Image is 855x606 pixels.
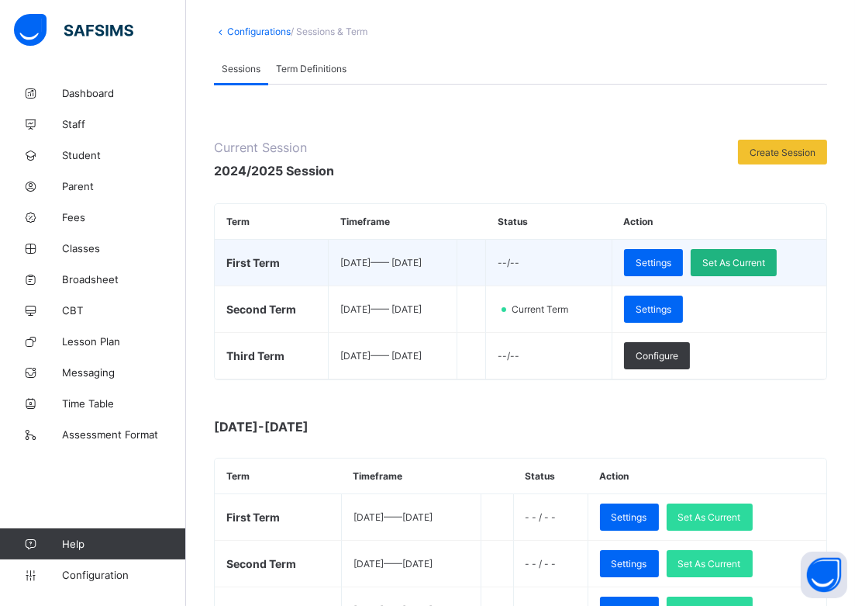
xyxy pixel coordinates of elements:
[636,303,671,315] span: Settings
[62,87,186,99] span: Dashboard
[62,397,186,410] span: Time Table
[588,459,826,494] th: Action
[215,459,341,494] th: Term
[702,257,765,268] span: Set As Current
[510,303,577,315] span: Current Term
[222,63,260,74] span: Sessions
[750,147,815,158] span: Create Session
[62,569,185,581] span: Configuration
[226,256,280,269] span: First Term
[526,558,557,570] span: - - / - -
[678,511,741,523] span: Set As Current
[62,118,186,130] span: Staff
[486,240,612,286] td: --/--
[486,204,612,240] th: Status
[62,180,186,192] span: Parent
[612,511,647,523] span: Settings
[62,273,186,286] span: Broadsheet
[353,558,433,570] span: [DATE] —— [DATE]
[340,303,422,315] span: [DATE] —— [DATE]
[678,558,741,570] span: Set As Current
[226,511,280,524] span: First Term
[62,366,186,379] span: Messaging
[329,204,457,240] th: Timeframe
[636,350,678,362] span: Configure
[526,511,557,523] span: - - / - -
[226,557,296,570] span: Second Term
[291,26,367,37] span: / Sessions & Term
[62,242,186,255] span: Classes
[214,419,524,435] span: [DATE]-[DATE]
[214,140,334,155] span: Current Session
[612,558,647,570] span: Settings
[276,63,346,74] span: Term Definitions
[227,26,291,37] a: Configurations
[215,204,329,240] th: Term
[353,511,433,523] span: [DATE] —— [DATE]
[62,335,186,348] span: Lesson Plan
[513,459,588,494] th: Status
[226,349,284,362] span: Third Term
[62,428,186,441] span: Assessment Format
[612,204,826,240] th: Action
[62,149,186,161] span: Student
[636,257,671,268] span: Settings
[62,538,185,550] span: Help
[486,333,612,379] td: --/--
[340,257,422,268] span: [DATE] —— [DATE]
[801,552,847,598] button: Open asap
[62,304,186,317] span: CBT
[14,14,133,47] img: safsims
[62,211,186,223] span: Fees
[341,459,481,494] th: Timeframe
[226,303,296,316] span: Second Term
[340,350,422,362] span: [DATE] —— [DATE]
[214,163,334,178] span: 2024/2025 Session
